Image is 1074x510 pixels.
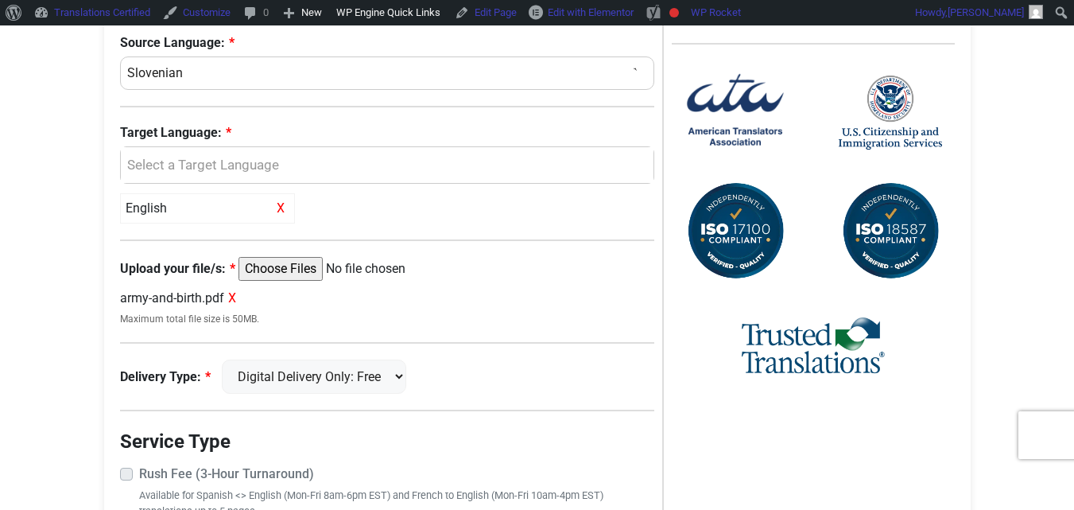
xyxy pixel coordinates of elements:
[684,180,787,283] img: ISO 17100 Compliant Certification
[139,466,314,481] strong: Rush Fee (3-Hour Turnaround)
[129,155,638,176] div: Select a Target Language
[120,146,655,185] button: Select a Target Language
[548,6,634,18] span: Edit with Elementor
[228,290,236,306] span: X
[120,193,295,224] div: English
[839,74,942,151] img: United States Citizenship and Immigration Services Logo
[273,199,289,218] span: X
[742,315,885,378] img: Trusted Translations Logo
[948,6,1024,18] span: [PERSON_NAME]
[120,427,655,456] legend: Service Type
[120,259,235,278] label: Upload your file/s:
[120,368,211,387] label: Delivery Type:
[120,289,655,308] div: army-and-birth.pdf
[120,312,655,326] small: Maximum total file size is 50MB.
[669,8,679,18] div: Focus keyphrase not set
[839,180,942,283] img: ISO 18587 Compliant Certification
[684,60,787,164] img: American Translators Association Logo
[120,33,655,53] label: Source Language:
[120,123,655,142] label: Target Language:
